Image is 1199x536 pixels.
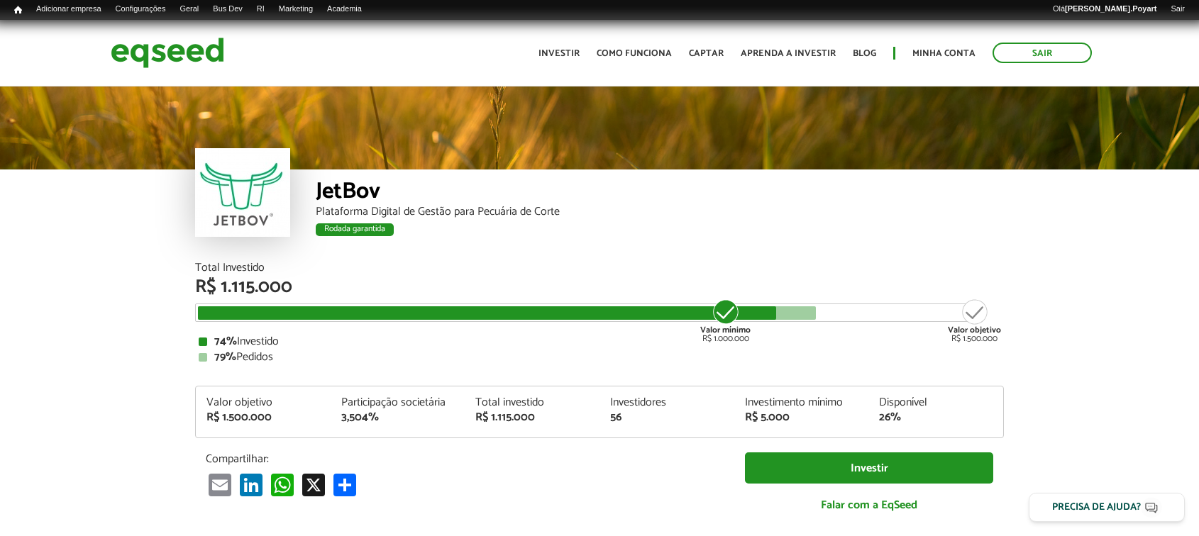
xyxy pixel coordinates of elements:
div: Total Investido [195,262,1004,274]
div: Disponível [879,397,993,408]
strong: Valor objetivo [948,323,1001,337]
a: Investir [745,452,993,484]
a: Compartilhar [331,473,359,496]
div: R$ 1.115.000 [195,278,1004,296]
div: Plataforma Digital de Gestão para Pecuária de Corte [316,206,1004,218]
div: Total investido [475,397,589,408]
a: Bus Dev [206,4,250,15]
a: Email [206,473,234,496]
a: X [299,473,328,496]
div: Rodada garantida [316,223,394,236]
div: JetBov [316,180,1004,206]
a: Adicionar empresa [29,4,109,15]
a: Investir [538,49,580,58]
p: Compartilhar: [206,452,724,466]
strong: 74% [214,332,237,351]
a: Academia [320,4,369,15]
a: Geral [172,4,206,15]
a: Captar [689,49,724,58]
a: Sair [993,43,1092,63]
div: Investido [199,336,1000,347]
a: Configurações [109,4,173,15]
a: Minha conta [912,49,976,58]
div: R$ 1.500.000 [948,298,1001,343]
a: Como funciona [597,49,672,58]
a: Falar com a EqSeed [745,491,993,520]
div: R$ 1.115.000 [475,412,589,423]
div: R$ 1.500.000 [206,412,320,423]
div: Valor objetivo [206,397,320,408]
a: RI [250,4,272,15]
a: Início [7,4,29,17]
div: R$ 1.000.000 [699,298,752,343]
strong: Valor mínimo [700,323,751,337]
div: 3,504% [341,412,455,423]
div: 26% [879,412,993,423]
div: 56 [610,412,724,423]
a: WhatsApp [268,473,297,496]
div: R$ 5.000 [745,412,858,423]
a: Blog [853,49,876,58]
div: Investimento mínimo [745,397,858,408]
strong: [PERSON_NAME].Poyart [1065,4,1156,13]
a: Aprenda a investir [741,49,836,58]
a: Marketing [272,4,320,15]
div: Participação societária [341,397,455,408]
a: Olá[PERSON_NAME].Poyart [1046,4,1164,15]
strong: 79% [214,347,236,367]
div: Investidores [610,397,724,408]
a: LinkedIn [237,473,265,496]
div: Pedidos [199,352,1000,363]
span: Início [14,5,22,15]
img: EqSeed [111,34,224,72]
a: Sair [1164,4,1192,15]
